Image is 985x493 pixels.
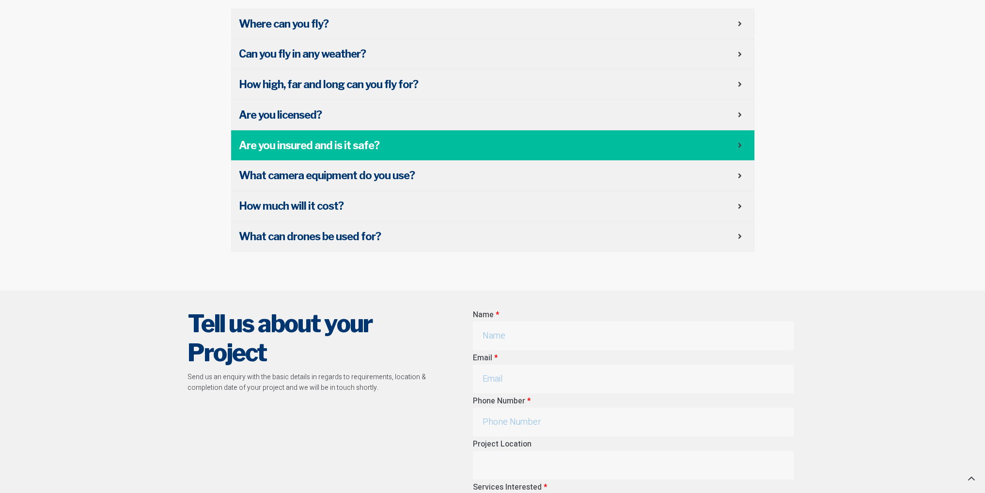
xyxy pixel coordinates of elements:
[473,309,499,322] label: Name
[473,438,532,451] label: Project Location
[473,352,498,365] label: Email
[239,168,738,183] span: What camera equipment do you use?
[188,309,435,367] h2: Tell us about your Project
[473,408,794,436] input: Only numbers and phone characters (#, -, *, etc) are accepted.
[473,365,794,393] input: Email
[239,16,738,31] span: Where can you fly?
[239,108,738,123] span: Are you licensed?
[473,395,531,408] label: Phone Number
[239,46,738,62] span: Can you fly in any weather?
[239,229,738,244] span: What can drones be used for?
[239,77,738,92] span: How high, far and long can you fly for?
[239,199,738,214] span: How much will it cost?
[473,322,794,350] input: Name
[239,138,738,153] span: Are you insured and is it safe?
[188,372,435,394] p: Send us an enquiry with the basic details in regards to requirements, location & completion date ...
